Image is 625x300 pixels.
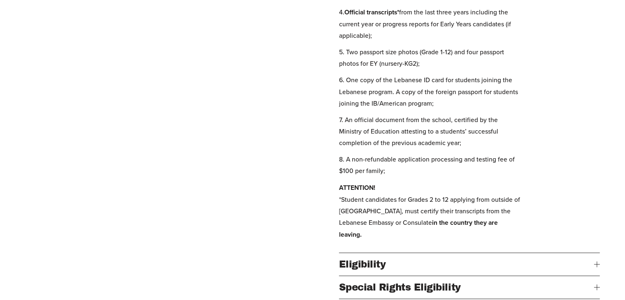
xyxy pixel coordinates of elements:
[339,182,522,241] p: *Student candidates for Grades 2 to 12 applying from outside of [GEOGRAPHIC_DATA], must certify t...
[344,7,399,17] strong: Official transcripts*
[339,253,600,276] button: Eligibility
[339,282,595,293] span: Special Rights Eligibility
[339,74,522,108] p: 6. One copy of the Lebanese ID card for students joining the Lebanese program. A copy of the fore...
[339,153,522,176] p: 8. A non-refundable application processing and testing fee of $100 per family;
[339,183,375,192] strong: ATTENTION!
[339,259,595,270] span: Eligibility
[339,46,522,69] p: 5. Two passport size photos (Grade 1-12) and four passport photos for EY (nursery-KG2);
[339,6,522,41] p: 4. from the last three years including the current year or progress reports for Early Years candi...
[339,276,600,299] button: Special Rights Eligibility
[339,114,522,148] p: 7. An official document from the school, certified by the Ministry of Education attesting to a st...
